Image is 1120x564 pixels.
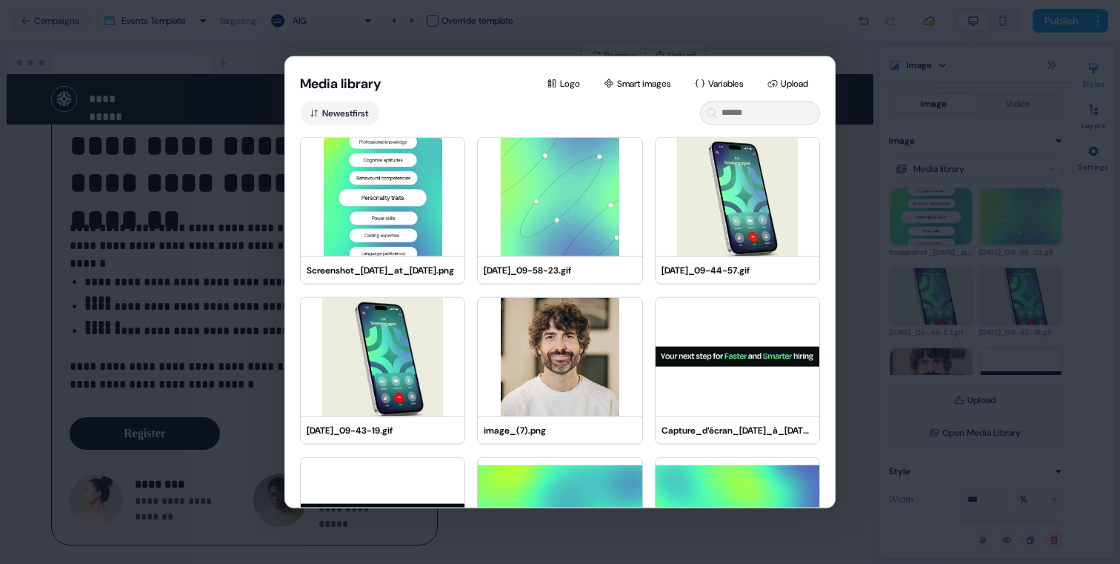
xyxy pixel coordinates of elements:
[301,137,464,256] img: Screenshot_2025-09-22_at_10.06.28.png
[656,137,819,256] img: Sep-22-2025_09-44-57.gif
[759,71,820,95] button: Upload
[686,71,756,95] button: Variables
[484,262,636,277] div: [DATE]_09-58-23.gif
[595,71,683,95] button: Smart images
[484,422,636,437] div: image_(7).png
[300,74,381,92] button: Media library
[478,297,641,416] img: image_(7).png
[656,297,819,416] img: Capture_d’écran_2025-09-10_à_18.03.55.png
[478,137,641,256] img: Sep-22-2025_09-58-23.gif
[538,71,592,95] button: Logo
[307,422,459,437] div: [DATE]_09-43-19.gif
[661,422,813,437] div: Capture_d’écran_[DATE]_à_[DATE].png
[300,101,380,125] button: Newestfirst
[307,262,459,277] div: Screenshot_[DATE]_at_[DATE].png
[301,297,464,416] img: Sep-22-2025_09-43-19.gif
[661,262,813,277] div: [DATE]_09-44-57.gif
